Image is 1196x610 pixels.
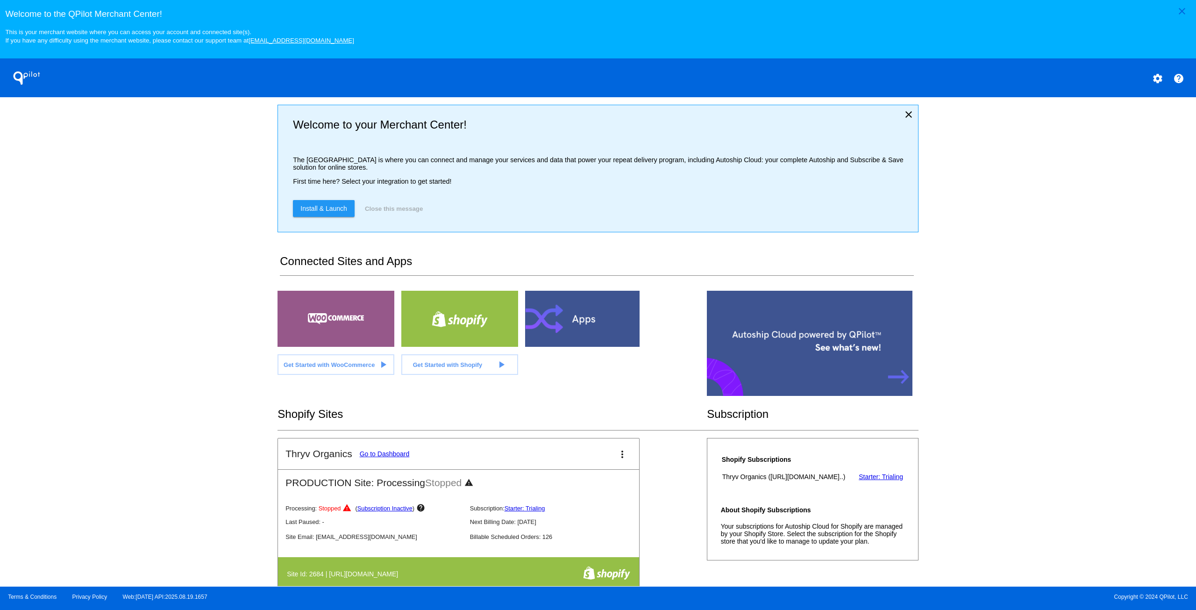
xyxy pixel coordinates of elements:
[362,200,426,217] button: Close this message
[470,533,647,540] p: Billable Scheduled Orders: 126
[8,594,57,600] a: Terms & Conditions
[356,505,415,512] span: ( )
[5,9,1190,19] h3: Welcome to the QPilot Merchant Center!
[903,109,914,120] mat-icon: close
[293,156,910,171] p: The [GEOGRAPHIC_DATA] is where you can connect and manage your services and data that power your ...
[617,449,628,460] mat-icon: more_vert
[721,506,904,514] h4: About Shopify Subscriptions
[1152,73,1163,84] mat-icon: settings
[285,503,462,515] p: Processing:
[300,205,347,212] span: Install & Launch
[278,354,394,375] a: Get Started with WooCommerce
[319,505,341,512] span: Stopped
[8,69,45,87] h1: QPilot
[278,408,707,421] h2: Shopify Sites
[464,478,476,489] mat-icon: warning
[360,450,410,458] a: Go to Dashboard
[342,503,354,515] mat-icon: warning
[285,533,462,540] p: Site Email: [EMAIL_ADDRESS][DOMAIN_NAME]
[470,505,647,512] p: Subscription:
[280,255,913,276] h2: Connected Sites and Apps
[285,518,462,525] p: Last Paused: -
[278,470,639,489] h2: PRODUCTION Site: Processing
[401,354,518,375] a: Get Started with Shopify
[293,178,910,185] p: First time here? Select your integration to get started!
[425,477,462,488] span: Stopped
[287,570,403,578] h4: Site Id: 2684 | [URL][DOMAIN_NAME]
[293,118,910,131] h2: Welcome to your Merchant Center!
[416,503,427,515] mat-icon: help
[496,359,507,370] mat-icon: play_arrow
[5,29,354,44] small: This is your merchant website where you can access your account and connected site(s). If you hav...
[357,505,413,512] a: Subscription Inactive
[859,473,903,481] a: Starter: Trialing
[293,200,355,217] a: Install & Launch
[123,594,207,600] a: Web:[DATE] API:2025.08.19.1657
[1176,6,1188,17] mat-icon: close
[285,448,352,459] h2: Thryv Organics
[722,473,854,481] th: Thryv Organics ([URL][DOMAIN_NAME]..)
[377,359,389,370] mat-icon: play_arrow
[707,408,918,421] h2: Subscription
[721,523,904,545] p: Your subscriptions for Autoship Cloud for Shopify are managed by your Shopify Store. Select the s...
[606,594,1188,600] span: Copyright © 2024 QPilot, LLC
[72,594,107,600] a: Privacy Policy
[583,566,630,580] img: f8a94bdc-cb89-4d40-bdcd-a0261eff8977
[505,505,545,512] a: Starter: Trialing
[284,361,375,368] span: Get Started with WooCommerce
[1173,73,1184,84] mat-icon: help
[470,518,647,525] p: Next Billing Date: [DATE]
[722,456,854,463] h4: Shopify Subscriptions
[413,361,483,368] span: Get Started with Shopify
[249,37,354,44] a: [EMAIL_ADDRESS][DOMAIN_NAME]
